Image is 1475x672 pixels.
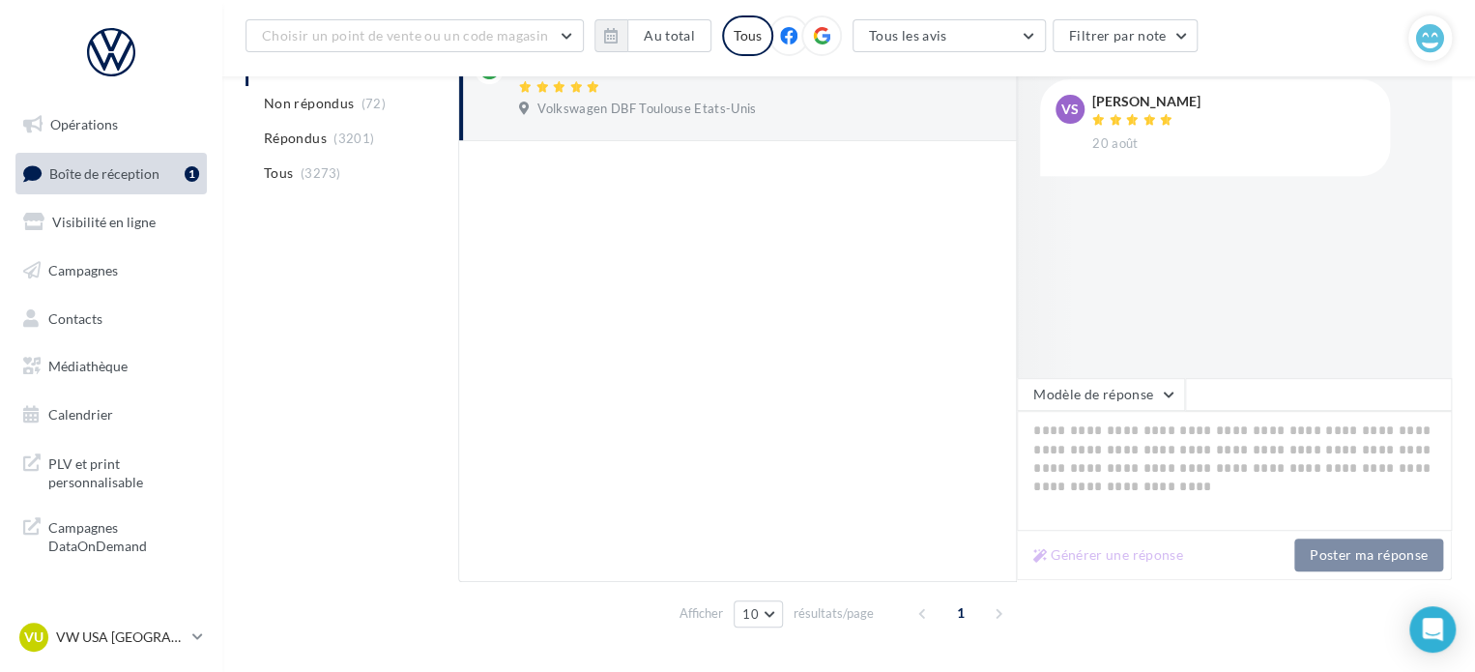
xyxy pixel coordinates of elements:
[853,19,1046,52] button: Tous les avis
[1092,95,1200,108] div: [PERSON_NAME]
[1092,135,1138,153] span: 20 août
[1053,19,1199,52] button: Filtrer par note
[537,101,756,118] span: Volkswagen DBF Toulouse Etats-Unis
[48,451,199,492] span: PLV et print personnalisable
[48,309,102,326] span: Contacts
[52,214,156,230] span: Visibilité en ligne
[1026,543,1191,567] button: Générer une réponse
[12,104,211,145] a: Opérations
[15,619,207,656] a: VU VW USA [GEOGRAPHIC_DATA]
[264,129,327,148] span: Répondus
[594,19,711,52] button: Au total
[262,27,548,44] span: Choisir un point de vente ou un code magasin
[264,163,293,183] span: Tous
[56,628,185,647] p: VW USA [GEOGRAPHIC_DATA]
[264,94,354,113] span: Non répondus
[24,628,43,647] span: VU
[48,514,199,556] span: Campagnes DataOnDemand
[12,443,211,500] a: PLV et print personnalisable
[12,202,211,243] a: Visibilité en ligne
[333,131,374,146] span: (3201)
[49,164,159,181] span: Boîte de réception
[869,27,947,44] span: Tous les avis
[794,604,874,623] span: résultats/page
[1409,606,1456,653] div: Open Intercom Messenger
[734,600,783,628] button: 10
[12,153,211,194] a: Boîte de réception1
[1294,539,1443,571] button: Poster ma réponse
[246,19,584,52] button: Choisir un point de vente ou un code magasin
[680,604,723,623] span: Afficher
[722,15,773,56] div: Tous
[48,358,128,374] span: Médiathèque
[48,406,113,423] span: Calendrier
[50,116,118,132] span: Opérations
[945,598,976,628] span: 1
[362,96,386,111] span: (72)
[185,166,199,182] div: 1
[12,299,211,339] a: Contacts
[1017,378,1185,411] button: Modèle de réponse
[627,19,711,52] button: Au total
[48,262,118,278] span: Campagnes
[12,346,211,387] a: Médiathèque
[12,250,211,291] a: Campagnes
[301,165,341,181] span: (3273)
[12,507,211,564] a: Campagnes DataOnDemand
[742,606,759,622] span: 10
[12,394,211,435] a: Calendrier
[1061,100,1079,119] span: VS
